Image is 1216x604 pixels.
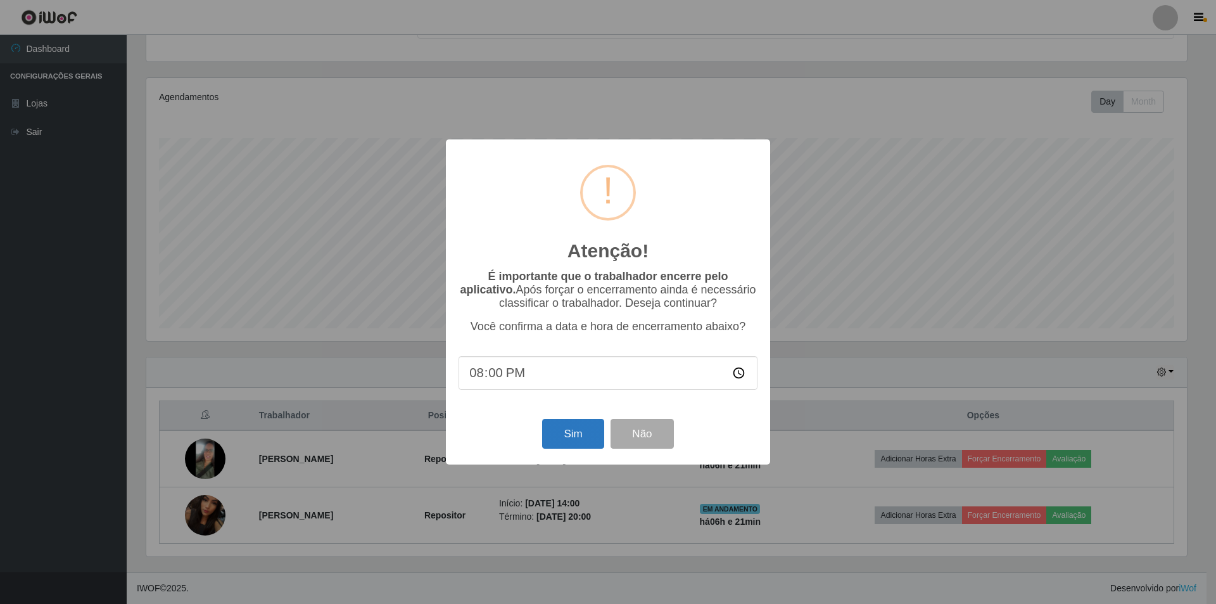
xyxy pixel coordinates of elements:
h2: Atenção! [567,240,649,262]
button: Sim [542,419,604,449]
b: É importante que o trabalhador encerre pelo aplicativo. [460,270,728,296]
p: Após forçar o encerramento ainda é necessário classificar o trabalhador. Deseja continuar? [459,270,757,310]
button: Não [611,419,673,449]
p: Você confirma a data e hora de encerramento abaixo? [459,320,757,333]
